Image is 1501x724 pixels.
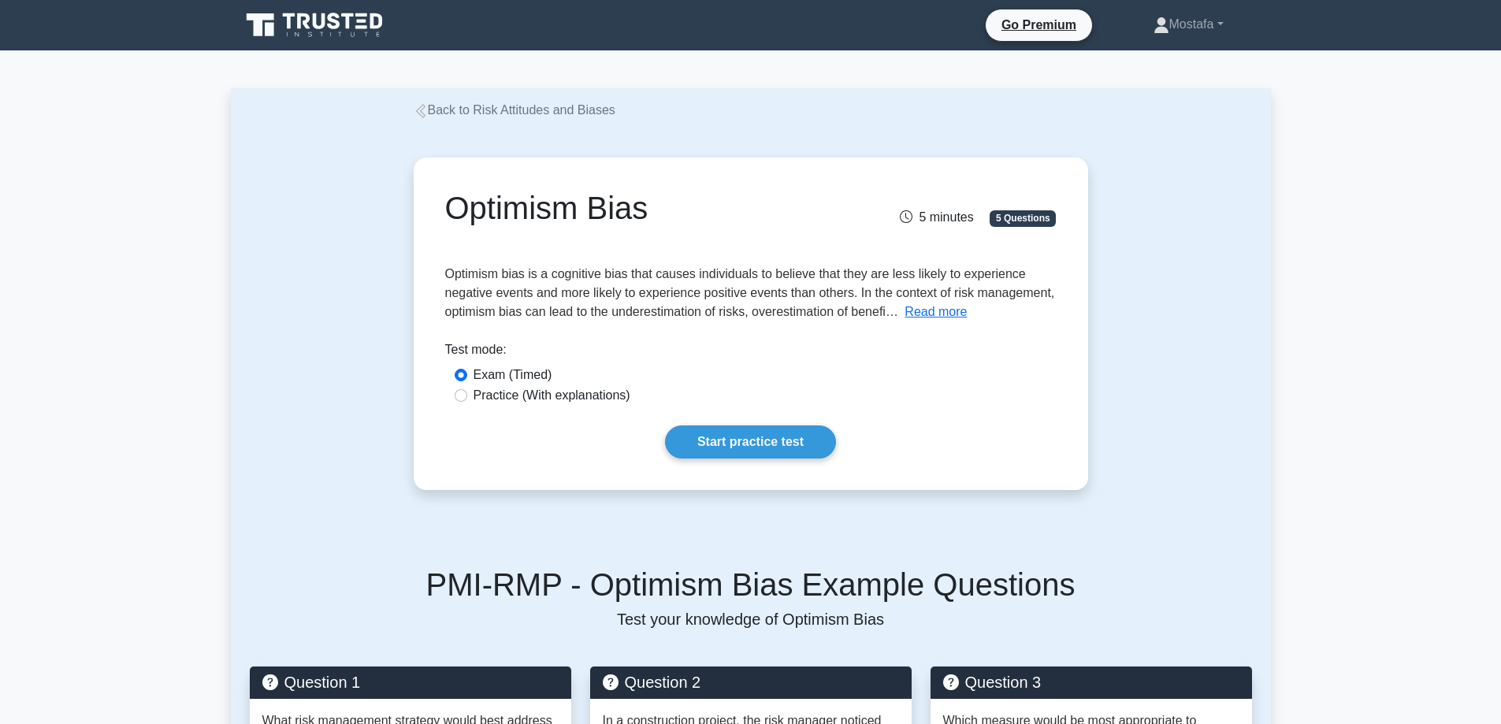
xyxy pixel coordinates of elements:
h5: Question 2 [603,673,899,692]
h5: PMI-RMP - Optimism Bias Example Questions [250,566,1252,603]
a: Start practice test [665,425,836,459]
h5: Question 3 [943,673,1239,692]
a: Go Premium [992,15,1086,35]
a: Mostafa [1116,9,1261,40]
span: 5 Questions [990,210,1056,226]
p: Test your knowledge of Optimism Bias [250,610,1252,629]
div: Test mode: [445,340,1057,366]
a: Back to Risk Attitudes and Biases [414,103,615,117]
button: Read more [905,303,967,321]
span: 5 minutes [900,210,973,224]
label: Practice (With explanations) [474,386,630,405]
h1: Optimism Bias [445,189,846,227]
span: Optimism bias is a cognitive bias that causes individuals to believe that they are less likely to... [445,267,1055,318]
label: Exam (Timed) [474,366,552,384]
h5: Question 1 [262,673,559,692]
